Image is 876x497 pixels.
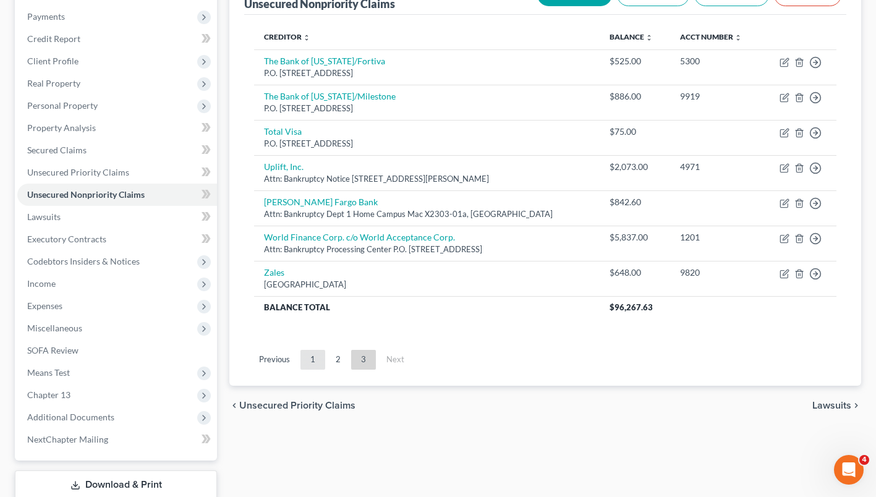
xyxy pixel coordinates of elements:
div: 9919 [680,90,752,103]
a: 2 [326,350,351,370]
span: Credit Report [27,33,80,44]
span: Lawsuits [812,401,851,410]
a: Zales [264,267,284,278]
div: $842.60 [610,196,660,208]
a: Previous [249,350,300,370]
th: Balance Total [254,296,600,318]
span: Executory Contracts [27,234,106,244]
div: [GEOGRAPHIC_DATA] [264,279,590,291]
iframe: Intercom live chat [834,455,864,485]
span: Real Property [27,78,80,88]
div: $75.00 [610,125,660,138]
a: Acct Number unfold_more [680,32,742,41]
div: Attn: Bankruptcy Dept 1 Home Campus Mac X2303-01a, [GEOGRAPHIC_DATA] [264,208,590,220]
span: Unsecured Nonpriority Claims [27,189,145,200]
a: 1 [300,350,325,370]
div: Attn: Bankruptcy Processing Center P.O. [STREET_ADDRESS] [264,244,590,255]
a: Total Visa [264,126,302,137]
a: Unsecured Nonpriority Claims [17,184,217,206]
a: Uplift, Inc. [264,161,304,172]
a: Creditor unfold_more [264,32,310,41]
div: $525.00 [610,55,660,67]
div: 5300 [680,55,752,67]
span: Lawsuits [27,211,61,222]
a: Unsecured Priority Claims [17,161,217,184]
span: NextChapter Mailing [27,434,108,444]
span: Expenses [27,300,62,311]
a: Credit Report [17,28,217,50]
span: Chapter 13 [27,389,70,400]
span: Means Test [27,367,70,378]
div: Attn: Bankruptcy Notice [STREET_ADDRESS][PERSON_NAME] [264,173,590,185]
span: Unsecured Priority Claims [239,401,355,410]
button: Lawsuits chevron_right [812,401,861,410]
div: 9820 [680,266,752,279]
span: 4 [859,455,869,465]
a: SOFA Review [17,339,217,362]
span: Client Profile [27,56,79,66]
i: chevron_right [851,401,861,410]
div: 4971 [680,161,752,173]
span: Unsecured Priority Claims [27,167,129,177]
a: The Bank of [US_STATE]/Milestone [264,91,396,101]
a: 3 [351,350,376,370]
a: NextChapter Mailing [17,428,217,451]
i: unfold_more [303,34,310,41]
div: P.O. [STREET_ADDRESS] [264,103,590,114]
a: [PERSON_NAME] Fargo Bank [264,197,378,207]
a: World Finance Corp. c/o World Acceptance Corp. [264,232,455,242]
span: Miscellaneous [27,323,82,333]
a: Secured Claims [17,139,217,161]
i: unfold_more [734,34,742,41]
div: $5,837.00 [610,231,660,244]
button: chevron_left Unsecured Priority Claims [229,401,355,410]
span: Codebtors Insiders & Notices [27,256,140,266]
span: Property Analysis [27,122,96,133]
a: Property Analysis [17,117,217,139]
a: The Bank of [US_STATE]/Fortiva [264,56,385,66]
i: chevron_left [229,401,239,410]
a: Balance unfold_more [610,32,653,41]
a: Lawsuits [17,206,217,228]
div: $648.00 [610,266,660,279]
span: Additional Documents [27,412,114,422]
span: Secured Claims [27,145,87,155]
span: Income [27,278,56,289]
div: $2,073.00 [610,161,660,173]
i: unfold_more [645,34,653,41]
div: P.O. [STREET_ADDRESS] [264,67,590,79]
span: Payments [27,11,65,22]
a: Executory Contracts [17,228,217,250]
div: P.O. [STREET_ADDRESS] [264,138,590,150]
span: $96,267.63 [610,302,653,312]
div: $886.00 [610,90,660,103]
div: 1201 [680,231,752,244]
span: SOFA Review [27,345,79,355]
span: Personal Property [27,100,98,111]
